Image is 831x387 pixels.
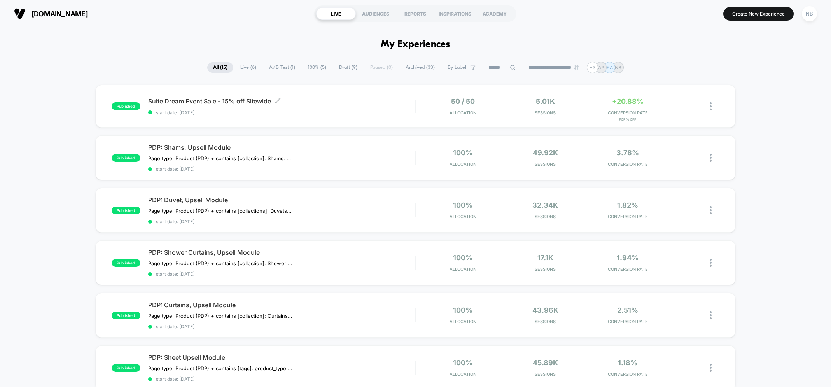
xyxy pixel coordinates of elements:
[148,376,415,382] span: start date: [DATE]
[588,371,667,377] span: CONVERSION RATE
[450,214,476,219] span: Allocation
[453,149,472,157] span: 100%
[400,62,441,73] span: Archived ( 33 )
[506,266,584,272] span: Sessions
[453,201,472,209] span: 100%
[723,7,794,21] button: Create New Experience
[435,7,475,20] div: INSPIRATIONS
[475,7,514,20] div: ACADEMY
[148,155,292,161] span: Page type: Product (PDP) + contains [collection]: Shams. Shows Products from [selected products] ...
[536,97,555,105] span: 5.01k
[302,62,332,73] span: 100% ( 5 )
[588,117,667,121] span: for % off
[453,359,472,367] span: 100%
[381,39,450,50] h1: My Experiences
[207,62,233,73] span: All ( 15 )
[532,306,558,314] span: 43.96k
[615,65,621,70] p: NB
[617,254,639,262] span: 1.94%
[31,10,88,18] span: [DOMAIN_NAME]
[448,65,466,70] span: By Label
[588,319,667,324] span: CONVERSION RATE
[148,260,292,266] span: Page type: Product (PDP) + contains [collection]: Shower Curtains. Shows Products from [selected ...
[617,306,638,314] span: 2.51%
[588,161,667,167] span: CONVERSION RATE
[112,207,140,214] span: published
[506,161,584,167] span: Sessions
[710,102,712,110] img: close
[148,219,415,224] span: start date: [DATE]
[710,311,712,319] img: close
[450,371,476,377] span: Allocation
[148,313,292,319] span: Page type: Product (PDP) + contains [collection]: Curtains. Shows Products from [selected product...
[112,364,140,372] span: published
[333,62,363,73] span: Draft ( 9 )
[148,249,415,256] span: PDP: Shower Curtains, Upsell Module
[506,214,584,219] span: Sessions
[710,206,712,214] img: close
[802,6,817,21] div: NB
[234,62,262,73] span: Live ( 6 )
[148,208,292,214] span: Page type: Product (PDP) + contains [collections]: Duvets. Shows Products from [collections]down/...
[800,6,819,22] button: NB
[588,110,667,116] span: CONVERSION RATE
[148,196,415,204] span: PDP: Duvet, Upsell Module
[451,97,475,105] span: 50 / 50
[612,97,644,105] span: +20.88%
[148,365,292,371] span: Page type: Product (PDP) + contains [tags]: product_type:comforter sets, down alternative comfort...
[12,7,90,20] button: [DOMAIN_NAME]
[450,110,476,116] span: Allocation
[598,65,604,70] p: AP
[453,254,472,262] span: 100%
[148,354,415,361] span: PDP: Sheet Upsell Module
[532,201,558,209] span: 32.34k
[450,266,476,272] span: Allocation
[506,319,584,324] span: Sessions
[617,201,638,209] span: 1.82%
[395,7,435,20] div: REPORTS
[148,110,415,116] span: start date: [DATE]
[506,110,584,116] span: Sessions
[537,254,553,262] span: 17.1k
[148,144,415,151] span: PDP: Shams, Upsell Module
[112,154,140,162] span: published
[112,259,140,267] span: published
[263,62,301,73] span: A/B Test ( 1 )
[616,149,639,157] span: 3.78%
[316,7,356,20] div: LIVE
[453,306,472,314] span: 100%
[710,154,712,162] img: close
[148,97,415,105] span: Suite Dream Event Sale - 15% off Sitewide
[112,312,140,319] span: published
[588,214,667,219] span: CONVERSION RATE
[506,371,584,377] span: Sessions
[710,259,712,267] img: close
[148,271,415,277] span: start date: [DATE]
[112,102,140,110] span: published
[533,149,558,157] span: 49.92k
[533,359,558,367] span: 45.89k
[587,62,598,73] div: + 3
[710,364,712,372] img: close
[588,266,667,272] span: CONVERSION RATE
[148,301,415,309] span: PDP: Curtains, Upsell Module
[607,65,613,70] p: KA
[450,161,476,167] span: Allocation
[574,65,579,70] img: end
[148,166,415,172] span: start date: [DATE]
[148,324,415,329] span: start date: [DATE]
[450,319,476,324] span: Allocation
[14,8,26,19] img: Visually logo
[356,7,395,20] div: AUDIENCES
[618,359,637,367] span: 1.18%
